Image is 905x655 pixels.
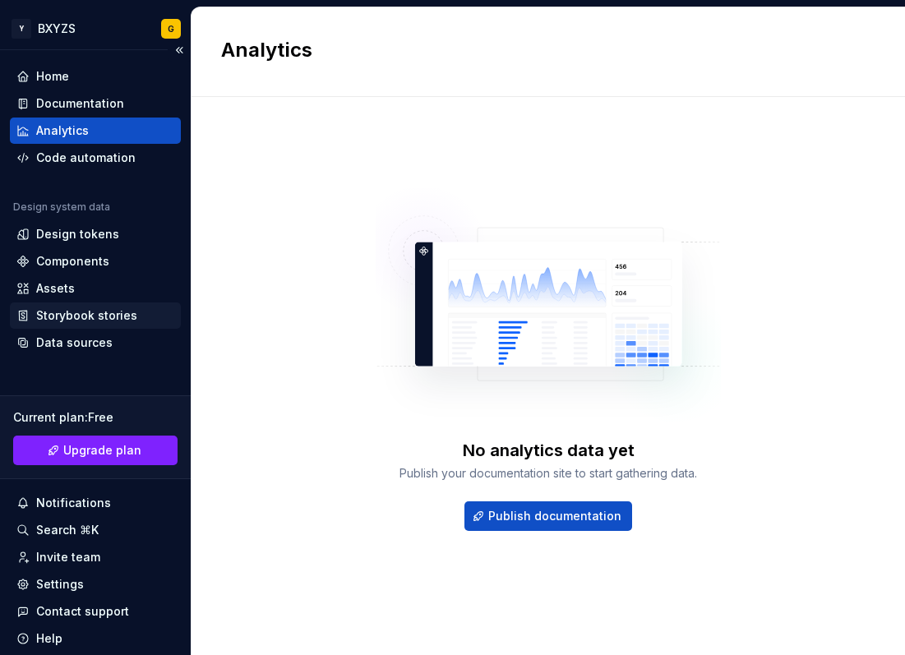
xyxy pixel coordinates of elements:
a: Invite team [10,544,181,570]
div: Storybook stories [36,307,137,324]
div: Settings [36,576,84,593]
a: Assets [10,275,181,302]
button: Contact support [10,598,181,625]
div: Home [36,68,69,85]
div: Search ⌘K [36,522,99,538]
button: Notifications [10,490,181,516]
button: YBXYZSG [3,11,187,46]
span: Upgrade plan [63,442,141,459]
div: G [168,22,174,35]
button: Help [10,625,181,652]
div: Design system data [13,201,110,214]
a: Settings [10,571,181,597]
div: Design tokens [36,226,119,242]
div: Code automation [36,150,136,166]
div: Components [36,253,109,270]
span: Publish documentation [488,508,621,524]
div: Current plan : Free [13,409,178,426]
div: Y [12,19,31,39]
a: Code automation [10,145,181,171]
a: Home [10,63,181,90]
div: BXYZS [38,21,76,37]
a: Analytics [10,118,181,144]
a: Documentation [10,90,181,117]
a: Design tokens [10,221,181,247]
div: Assets [36,280,75,297]
button: Publish documentation [464,501,632,531]
div: Analytics [36,122,89,139]
a: Storybook stories [10,302,181,329]
a: Components [10,248,181,274]
div: Notifications [36,495,111,511]
h2: Analytics [221,37,312,63]
div: Invite team [36,549,100,565]
div: Data sources [36,334,113,351]
div: Documentation [36,95,124,112]
a: Upgrade plan [13,436,178,465]
div: Publish your documentation site to start gathering data. [399,465,697,482]
button: Collapse sidebar [168,39,191,62]
a: Data sources [10,330,181,356]
button: Search ⌘K [10,517,181,543]
div: Help [36,630,62,647]
div: Contact support [36,603,129,620]
div: No analytics data yet [463,439,635,462]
